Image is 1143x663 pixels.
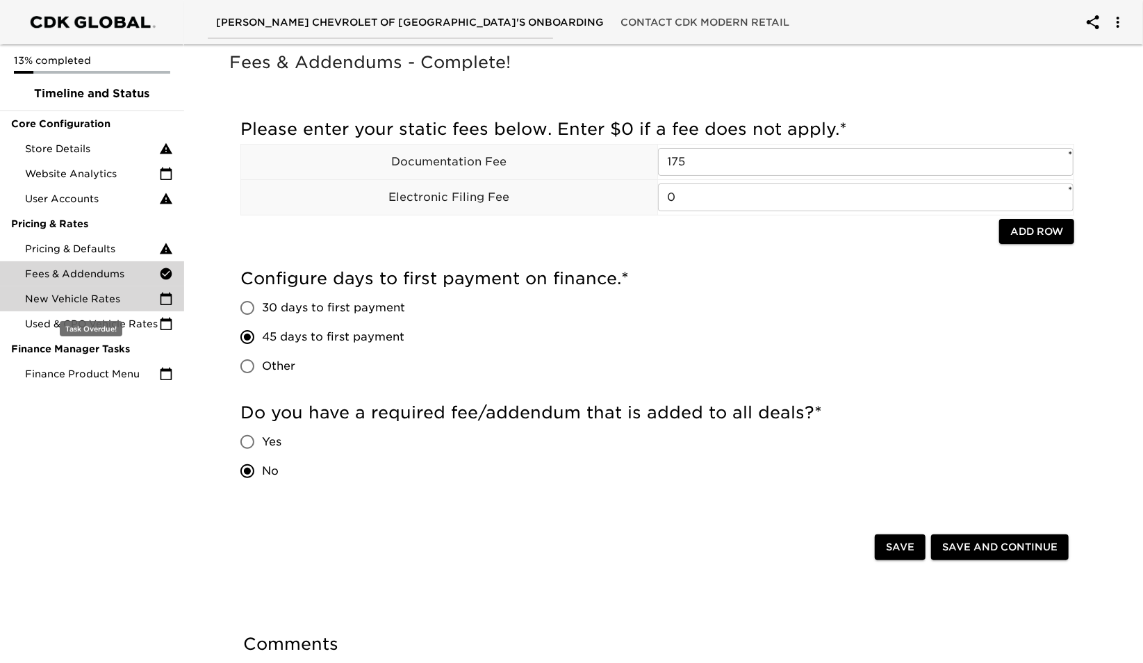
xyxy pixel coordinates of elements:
[25,167,159,181] span: Website Analytics
[262,300,405,316] span: 30 days to first payment
[262,463,279,480] span: No
[999,219,1074,245] button: Add Row
[11,217,173,231] span: Pricing & Rates
[240,118,1074,140] h5: Please enter your static fees below. Enter $0 if a fee does not apply.
[11,85,173,102] span: Timeline and Status
[240,402,1074,424] h5: Do you have a required fee/addendum that is added to all deals?
[11,117,173,131] span: Core Configuration
[14,54,170,67] p: 13% completed
[262,358,295,375] span: Other
[241,189,657,206] p: Electronic Filing Fee
[620,14,789,31] span: Contact CDK Modern Retail
[262,434,281,450] span: Yes
[243,633,1071,655] h5: Comments
[216,14,604,31] span: [PERSON_NAME] Chevrolet of [GEOGRAPHIC_DATA]'s Onboarding
[25,317,159,331] span: Used & CPO Vehicle Rates
[875,534,926,560] button: Save
[942,539,1058,556] span: Save and Continue
[931,534,1069,560] button: Save and Continue
[229,51,1085,74] h5: Fees & Addendums - Complete!
[25,367,159,381] span: Finance Product Menu
[262,329,404,345] span: 45 days to first payment
[25,192,159,206] span: User Accounts
[25,142,159,156] span: Store Details
[240,268,1074,290] h5: Configure days to first payment on finance.
[25,267,159,281] span: Fees & Addendums
[1076,6,1110,39] button: account of current user
[1101,6,1135,39] button: account of current user
[1010,223,1063,240] span: Add Row
[241,154,657,170] p: Documentation Fee
[25,242,159,256] span: Pricing & Defaults
[886,539,914,556] span: Save
[25,292,159,306] span: New Vehicle Rates
[11,342,173,356] span: Finance Manager Tasks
